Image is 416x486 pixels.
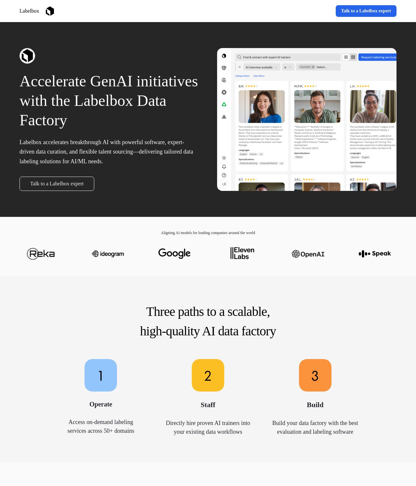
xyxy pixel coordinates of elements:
span: Build your data factory with the best [272,420,358,426]
a: Talk to a Labelbox expert [19,177,94,191]
span: Access on-demand labeling [69,419,133,425]
span: Operate [89,401,112,408]
p: Labelbox accelerates breakthrough AI with powerful software, expert-driven data curation, and fle... [19,138,199,166]
span: Build [307,401,323,409]
span: Directly hire proven AI trainers into [166,420,250,426]
a: Talk to a Labelbox expert [336,5,397,17]
span: Staff [201,401,215,409]
p: Accelerate GenAI initiatives with the Labelbox Data Factory [19,71,199,130]
span: Aligning AI models for leading companies around the world [161,231,255,235]
span: your existing data workflows [174,429,242,435]
span: services across 50+ domains [67,428,134,434]
p: Three paths to a scalable, high-quality AI data factory [118,302,298,341]
p: Labelbox [19,7,39,15]
span: evaluation and labeling software [277,429,353,435]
